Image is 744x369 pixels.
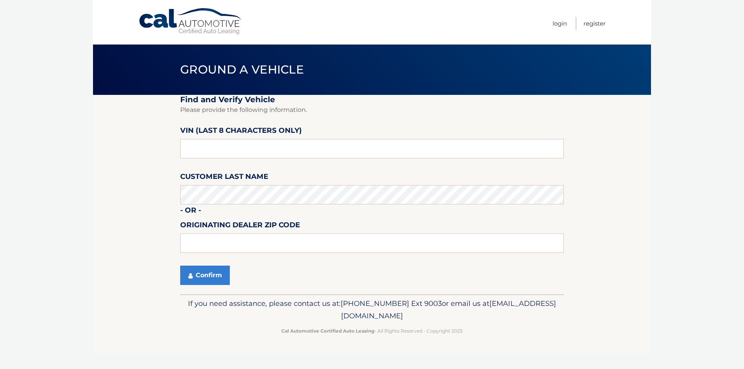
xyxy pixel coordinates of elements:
[341,299,442,308] span: [PHONE_NUMBER] Ext 9003
[281,328,374,334] strong: Cal Automotive Certified Auto Leasing
[138,8,243,35] a: Cal Automotive
[180,171,268,185] label: Customer Last Name
[180,219,300,233] label: Originating Dealer Zip Code
[180,95,564,105] h2: Find and Verify Vehicle
[180,125,302,139] label: VIN (last 8 characters only)
[180,105,564,115] p: Please provide the following information.
[180,62,304,77] span: Ground a Vehicle
[180,266,230,285] button: Confirm
[180,204,201,219] label: - or -
[584,17,606,30] a: Register
[553,17,567,30] a: Login
[185,297,559,322] p: If you need assistance, please contact us at: or email us at
[185,327,559,335] p: - All Rights Reserved - Copyright 2025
